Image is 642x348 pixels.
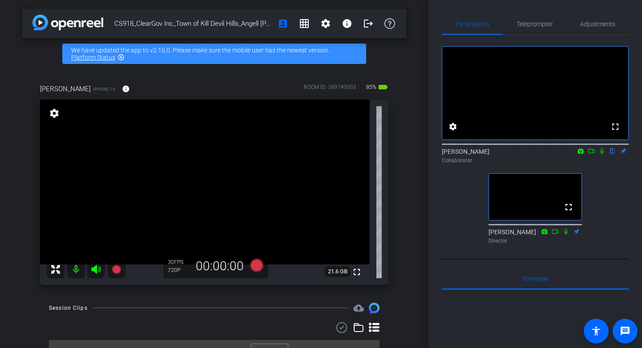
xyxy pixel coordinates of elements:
[320,18,331,29] mat-icon: settings
[456,21,489,27] span: Participants
[278,18,288,29] mat-icon: account_box
[71,54,115,61] a: Platform Status
[114,15,272,32] span: CS918_ClearGov Inc_Town of Kill Devil Hills_Angell [PERSON_NAME]
[190,259,250,274] div: 00:00:00
[591,326,602,336] mat-icon: accessibility
[448,121,458,132] mat-icon: settings
[93,86,115,92] span: iPhone 14
[304,83,356,96] div: ROOM ID: 389740003
[353,303,364,313] span: Destinations for your clips
[32,15,103,30] img: app-logo
[620,326,630,336] mat-icon: message
[174,259,183,265] span: FPS
[580,21,615,27] span: Adjustments
[607,147,618,155] mat-icon: flip
[48,108,61,119] mat-icon: settings
[353,303,364,313] mat-icon: cloud_upload
[117,54,125,61] mat-icon: highlight_off
[517,21,553,27] span: Teleprompter
[342,18,352,29] mat-icon: info
[369,303,380,313] img: Session clips
[62,44,366,64] div: We have updated the app to v2.15.0. Please make sure the mobile user has the newest version.
[610,121,621,132] mat-icon: fullscreen
[325,266,351,277] span: 21.6 GB
[40,84,91,94] span: [PERSON_NAME]
[363,18,374,29] mat-icon: logout
[442,156,629,164] div: Collaborator
[563,202,574,212] mat-icon: fullscreen
[378,82,388,92] mat-icon: battery_std
[49,304,88,312] div: Session Clips
[489,228,582,245] div: [PERSON_NAME]
[351,267,362,277] mat-icon: fullscreen
[523,276,548,282] span: Everyone
[489,237,582,245] div: Director
[122,85,130,93] mat-icon: info
[168,259,190,266] div: 30
[365,80,378,94] span: 85%
[168,267,190,274] div: 720P
[299,18,310,29] mat-icon: grid_on
[442,147,629,164] div: [PERSON_NAME]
